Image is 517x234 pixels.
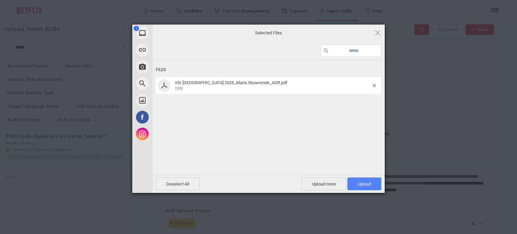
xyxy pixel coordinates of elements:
[132,109,213,126] div: Facebook
[374,29,381,36] span: Click here or hit ESC to close picker
[132,75,213,92] div: Web Search
[201,30,336,36] span: Selected Files
[173,80,373,91] span: VSI WARSAW_544 2025_Marta Skowronek_AOR.pdf
[134,26,139,31] span: 1
[132,41,213,58] div: Link (URL)
[156,177,200,190] span: Deselect All
[175,80,287,85] span: VSI [GEOGRAPHIC_DATA] 2025_Marta Skowronek_AOR.pdf
[132,126,213,142] div: Instagram
[132,58,213,75] div: Take Photo
[132,25,213,41] div: My Device
[156,64,381,76] div: Files
[347,177,381,190] span: Upload
[132,92,213,109] div: Unsplash
[358,181,371,187] span: Upload
[175,86,183,91] span: 2MB
[302,177,346,190] span: Upload more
